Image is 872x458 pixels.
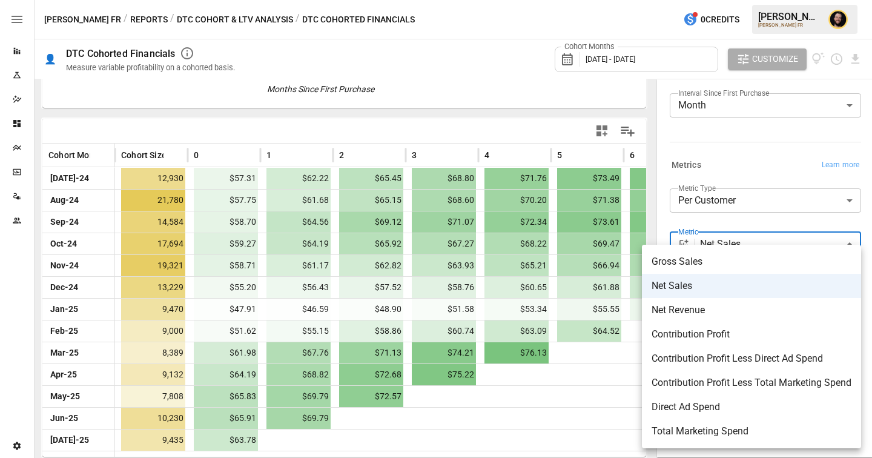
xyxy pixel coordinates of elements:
span: Net Sales [652,279,851,293]
span: Gross Sales [652,254,851,269]
span: Total Marketing Spend [652,424,851,439]
span: Contribution Profit Less Direct Ad Spend [652,351,851,366]
span: Net Revenue [652,303,851,317]
span: Contribution Profit [652,327,851,342]
span: Contribution Profit Less Total Marketing Spend [652,376,851,390]
span: Direct Ad Spend [652,400,851,414]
